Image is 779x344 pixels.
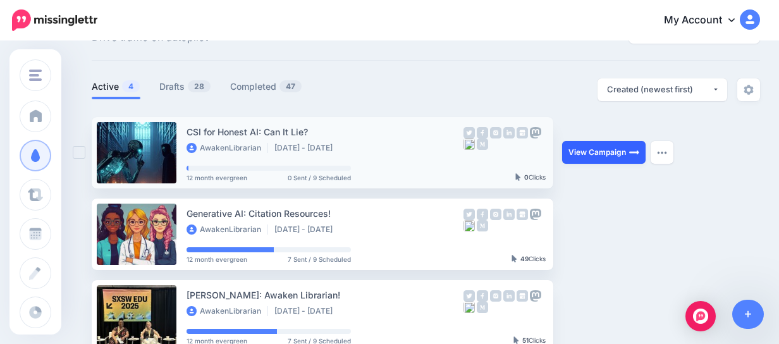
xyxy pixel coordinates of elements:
[503,127,515,138] img: linkedin-grey-square.png
[274,306,339,316] li: [DATE] - [DATE]
[607,83,712,95] div: Created (newest first)
[562,141,646,164] a: View Campaign
[517,127,528,138] img: google_business-grey-square.png
[288,256,351,262] span: 7 Sent / 9 Scheduled
[463,220,475,231] img: bluesky-square.png
[651,5,760,36] a: My Account
[463,209,475,220] img: twitter-grey-square.png
[477,209,488,220] img: facebook-grey-square.png
[477,138,488,150] img: medium-grey-square.png
[122,80,140,92] span: 4
[685,301,716,331] div: Open Intercom Messenger
[279,80,302,92] span: 47
[490,127,501,138] img: instagram-grey-square.png
[187,143,268,153] li: AwakenLibrarian
[463,290,475,302] img: twitter-grey-square.png
[187,256,247,262] span: 12 month evergreen
[274,143,339,153] li: [DATE] - [DATE]
[477,290,488,302] img: facebook-grey-square.png
[288,175,351,181] span: 0 Sent / 9 Scheduled
[477,220,488,231] img: medium-grey-square.png
[12,9,97,31] img: Missinglettr
[187,206,463,221] div: Generative AI: Citation Resources!
[187,288,463,302] div: [PERSON_NAME]: Awaken Librarian!
[188,80,211,92] span: 28
[187,125,463,139] div: CSI for Honest AI: Can It Lie?
[522,336,529,344] b: 51
[512,255,517,262] img: pointer-grey-darker.png
[477,302,488,313] img: medium-grey-square.png
[598,78,727,101] button: Created (newest first)
[629,147,639,157] img: arrow-long-right-white.png
[744,85,754,95] img: settings-grey.png
[524,173,529,181] b: 0
[517,290,528,302] img: google_business-grey-square.png
[530,127,541,138] img: mastodon-grey-square.png
[463,127,475,138] img: twitter-grey-square.png
[92,79,140,94] a: Active4
[490,209,501,220] img: instagram-grey-square.png
[530,209,541,220] img: mastodon-grey-square.png
[288,338,351,344] span: 7 Sent / 9 Scheduled
[187,224,268,235] li: AwakenLibrarian
[515,173,521,181] img: pointer-grey-darker.png
[187,338,247,344] span: 12 month evergreen
[159,79,211,94] a: Drafts28
[503,209,515,220] img: linkedin-grey-square.png
[490,290,501,302] img: instagram-grey-square.png
[463,302,475,313] img: bluesky-square.png
[230,79,302,94] a: Completed47
[477,127,488,138] img: facebook-grey-square.png
[274,224,339,235] li: [DATE] - [DATE]
[29,70,42,81] img: menu.png
[657,150,667,154] img: dots.png
[503,290,515,302] img: linkedin-grey-square.png
[513,336,519,344] img: pointer-grey-darker.png
[512,255,546,263] div: Clicks
[520,255,529,262] b: 49
[515,174,546,181] div: Clicks
[463,138,475,150] img: bluesky-square.png
[530,290,541,302] img: mastodon-grey-square.png
[187,175,247,181] span: 12 month evergreen
[187,306,268,316] li: AwakenLibrarian
[517,209,528,220] img: google_business-grey-square.png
